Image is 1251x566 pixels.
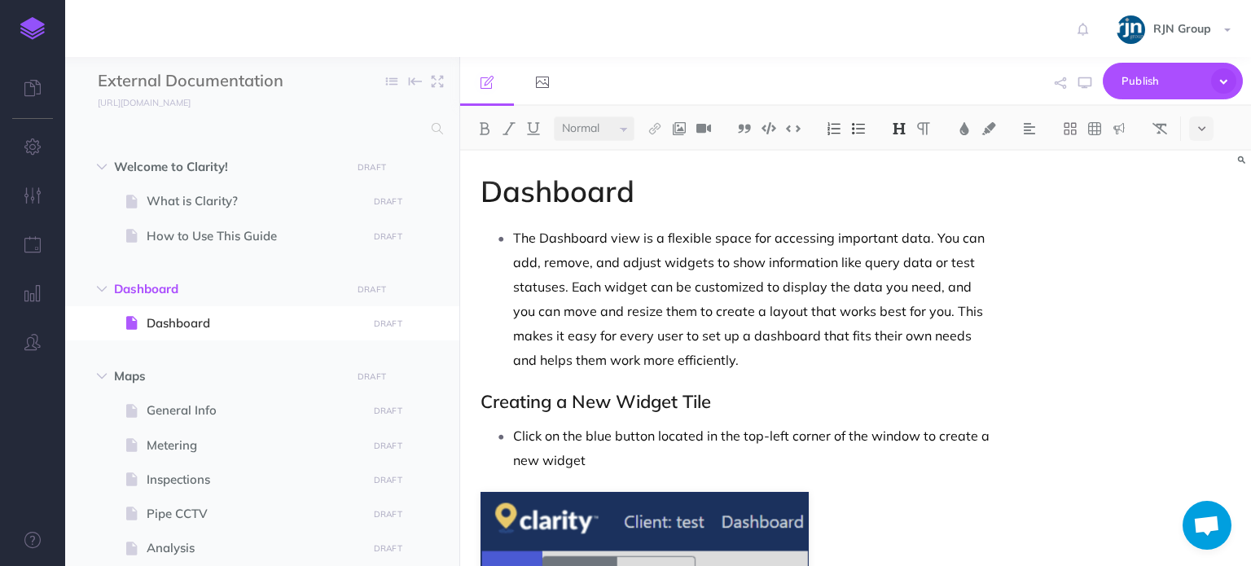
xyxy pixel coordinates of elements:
img: Italic button [502,122,516,135]
img: Ordered list button [827,122,841,135]
button: DRAFT [367,437,408,455]
img: Underline button [526,122,541,135]
img: Add image button [672,122,687,135]
small: DRAFT [374,231,402,242]
button: DRAFT [367,401,408,420]
small: [URL][DOMAIN_NAME] [98,97,191,108]
small: DRAFT [374,196,402,207]
small: DRAFT [358,371,386,382]
input: Documentation Name [98,69,289,94]
img: Blockquote button [737,122,752,135]
img: Clear styles button [1152,122,1167,135]
button: DRAFT [352,367,393,386]
img: Text color button [957,122,972,135]
img: Code block button [762,122,776,134]
button: DRAFT [367,314,408,333]
span: General Info [147,401,362,420]
img: Bold button [477,122,492,135]
span: Metering [147,436,362,455]
img: Paragraph button [916,122,931,135]
button: DRAFT [367,539,408,558]
small: DRAFT [374,406,402,416]
span: Analysis [147,538,362,558]
h2: Creating a New Widget Tile [481,392,993,411]
span: Pipe CCTV [147,504,362,524]
p: The Dashboard view is a flexible space for accessing important data. You can add, remove, and adj... [513,226,993,372]
small: DRAFT [374,509,402,520]
button: DRAFT [352,158,393,177]
button: DRAFT [367,505,408,524]
small: DRAFT [374,543,402,554]
img: Create table button [1087,122,1102,135]
button: DRAFT [367,227,408,246]
span: Dashboard [147,314,362,333]
span: Maps [114,366,341,386]
img: Link button [647,122,662,135]
span: Inspections [147,470,362,489]
small: DRAFT [374,441,402,451]
h1: Dashboard [481,175,993,208]
a: [URL][DOMAIN_NAME] [65,94,207,110]
span: What is Clarity? [147,191,362,211]
p: Click on the blue button located in the top-left corner of the window to create a new widget [513,423,993,472]
small: DRAFT [358,284,386,295]
img: Callout dropdown menu button [1112,122,1126,135]
span: Welcome to Clarity! [114,157,341,177]
button: Publish [1103,63,1243,99]
img: Alignment dropdown menu button [1022,122,1037,135]
span: Publish [1122,68,1203,94]
button: DRAFT [367,192,408,211]
small: DRAFT [374,318,402,329]
small: DRAFT [358,162,386,173]
input: Search [98,114,422,143]
img: qOk4ELZV8BckfBGsOcnHYIzU57XHwz04oqaxT1D6.jpeg [1117,15,1145,44]
a: Open chat [1183,501,1231,550]
img: Headings dropdown button [892,122,906,135]
button: DRAFT [367,471,408,489]
img: Inline code button [786,122,801,134]
button: DRAFT [352,280,393,299]
span: RJN Group [1145,21,1219,36]
span: Dashboard [114,279,341,299]
span: How to Use This Guide [147,226,362,246]
small: DRAFT [374,475,402,485]
img: Unordered list button [851,122,866,135]
img: logo-mark.svg [20,17,45,40]
img: Add video button [696,122,711,135]
img: Text background color button [981,122,996,135]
